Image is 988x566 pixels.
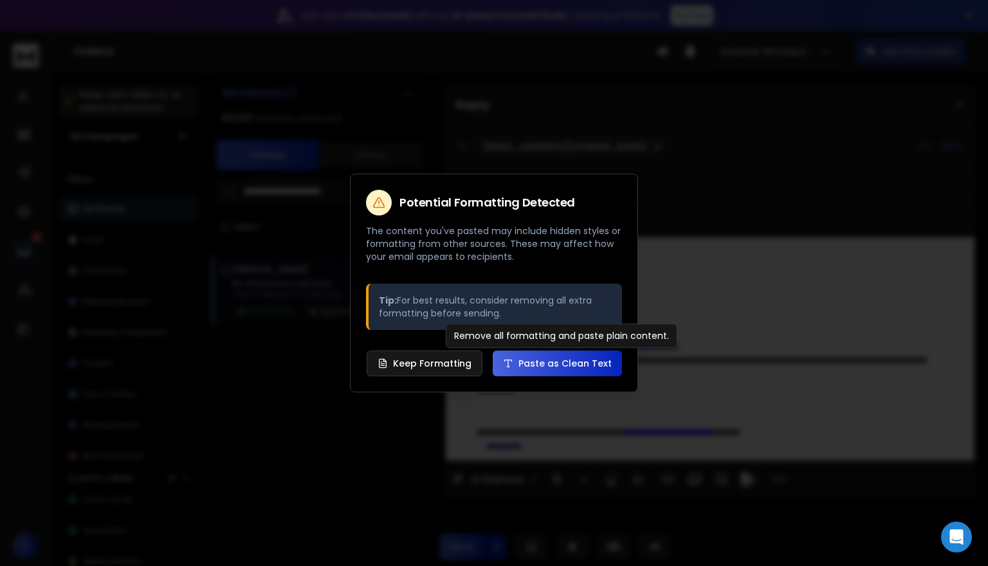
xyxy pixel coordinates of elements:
button: Keep Formatting [367,351,482,376]
h2: Potential Formatting Detected [399,197,575,208]
p: The content you've pasted may include hidden styles or formatting from other sources. These may a... [366,224,622,263]
p: For best results, consider removing all extra formatting before sending. [379,294,612,320]
strong: Tip: [379,294,397,307]
div: Open Intercom Messenger [941,522,972,552]
div: Remove all formatting and paste plain content. [446,324,677,348]
button: Paste as Clean Text [493,351,622,376]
